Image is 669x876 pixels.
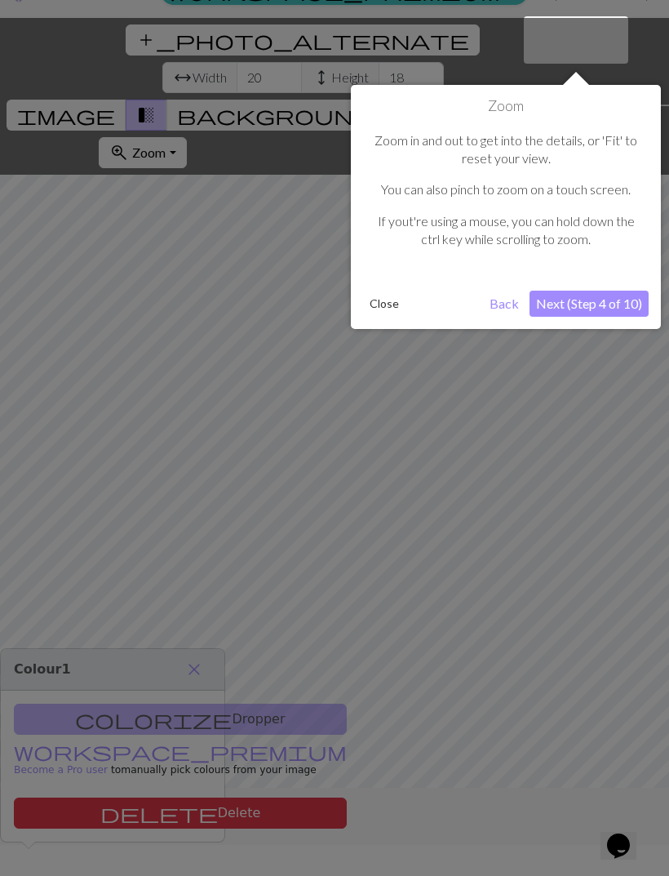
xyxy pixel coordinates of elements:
p: Zoom in and out to get into the details, or 'Fit' to reset your view. [371,131,640,168]
p: If yout're using a mouse, you can hold down the ctrl key while scrolling to zoom. [371,212,640,249]
h1: Zoom [363,97,649,115]
button: Close [363,291,405,316]
div: Zoom [351,85,661,329]
button: Back [483,291,525,317]
button: Next (Step 4 of 10) [529,291,649,317]
p: You can also pinch to zoom on a touch screen. [371,180,640,198]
